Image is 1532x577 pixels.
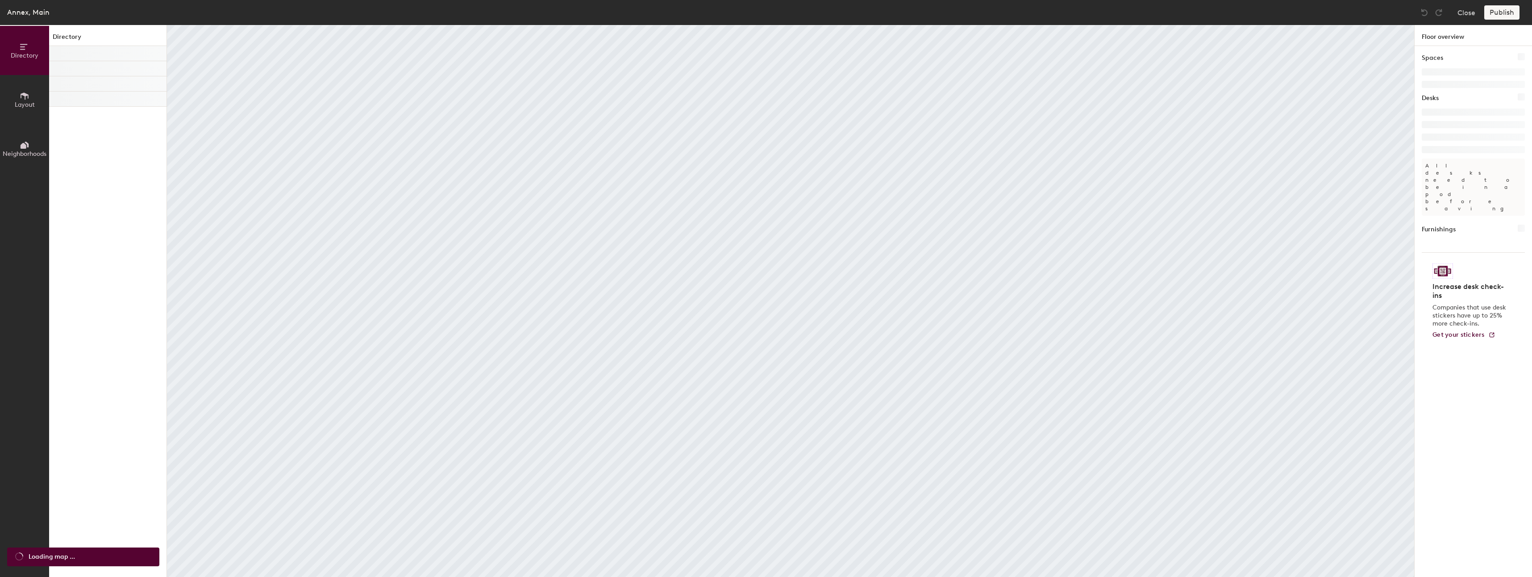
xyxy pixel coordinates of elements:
[1432,331,1495,339] a: Get your stickers
[7,7,50,18] div: Annex, Main
[1422,159,1525,216] p: All desks need to be in a pod before saving
[11,52,38,59] span: Directory
[3,150,46,158] span: Neighborhoods
[1457,5,1475,20] button: Close
[15,101,35,109] span: Layout
[1434,8,1443,17] img: Redo
[1422,225,1456,234] h1: Furnishings
[1415,25,1532,46] h1: Floor overview
[49,32,167,46] h1: Directory
[1422,53,1443,63] h1: Spaces
[1432,263,1453,279] img: Sticker logo
[1432,304,1509,328] p: Companies that use desk stickers have up to 25% more check-ins.
[1432,331,1485,339] span: Get your stickers
[29,552,75,562] span: Loading map ...
[1422,93,1439,103] h1: Desks
[1432,282,1509,300] h4: Increase desk check-ins
[1420,8,1429,17] img: Undo
[167,25,1414,577] canvas: Map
